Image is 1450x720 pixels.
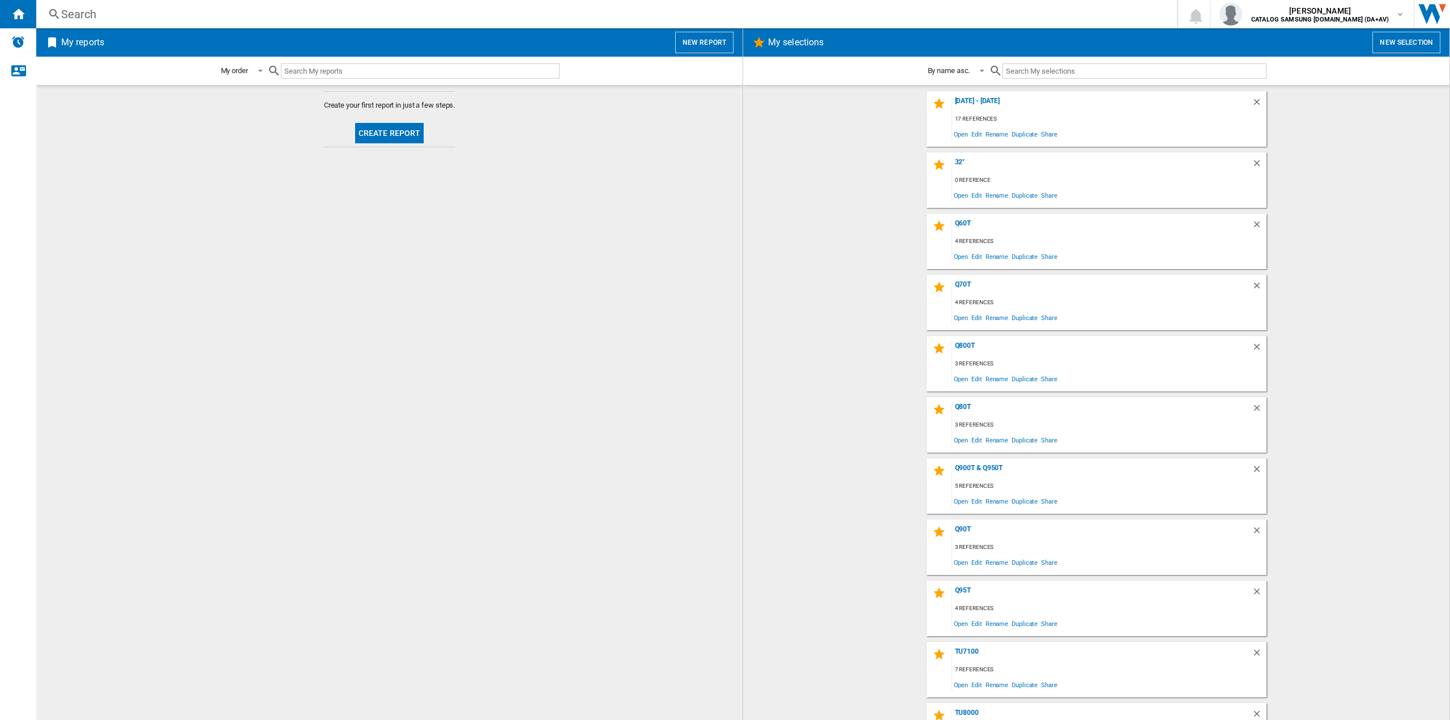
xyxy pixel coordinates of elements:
[59,32,106,53] h2: My reports
[952,403,1252,418] div: Q80T
[675,32,733,53] button: New report
[952,647,1252,663] div: TU7100
[1010,555,1039,570] span: Duplicate
[970,555,984,570] span: Edit
[970,371,984,386] span: Edit
[1251,5,1389,16] span: [PERSON_NAME]
[952,310,970,325] span: Open
[970,677,984,692] span: Edit
[952,586,1252,602] div: Q95T
[1252,342,1266,357] div: Delete
[952,188,970,203] span: Open
[928,66,970,75] div: By name asc.
[970,126,984,142] span: Edit
[984,677,1010,692] span: Rename
[984,249,1010,264] span: Rename
[1039,249,1059,264] span: Share
[952,479,1266,493] div: 5 references
[952,418,1266,432] div: 3 references
[1252,586,1266,602] div: Delete
[952,540,1266,555] div: 3 references
[952,602,1266,616] div: 4 references
[952,173,1266,188] div: 0 reference
[984,555,1010,570] span: Rename
[1039,493,1059,509] span: Share
[952,296,1266,310] div: 4 references
[1039,188,1059,203] span: Share
[970,432,984,448] span: Edit
[952,280,1252,296] div: Q70T
[1372,32,1440,53] button: New selection
[1003,63,1266,79] input: Search My selections
[1252,403,1266,418] div: Delete
[952,126,970,142] span: Open
[952,371,970,386] span: Open
[952,432,970,448] span: Open
[1010,616,1039,631] span: Duplicate
[984,310,1010,325] span: Rename
[1010,493,1039,509] span: Duplicate
[1039,555,1059,570] span: Share
[952,677,970,692] span: Open
[952,555,970,570] span: Open
[324,100,455,110] span: Create your first report in just a few steps.
[952,464,1252,479] div: Q900T & Q950T
[1010,432,1039,448] span: Duplicate
[221,66,248,75] div: My order
[61,6,1148,22] div: Search
[1039,677,1059,692] span: Share
[952,525,1252,540] div: Q90T
[952,357,1266,371] div: 3 references
[970,616,984,631] span: Edit
[1252,647,1266,663] div: Delete
[1251,16,1389,23] b: CATALOG SAMSUNG [DOMAIN_NAME] (DA+AV)
[984,188,1010,203] span: Rename
[1039,432,1059,448] span: Share
[970,310,984,325] span: Edit
[984,432,1010,448] span: Rename
[970,249,984,264] span: Edit
[952,112,1266,126] div: 17 references
[952,249,970,264] span: Open
[1010,126,1039,142] span: Duplicate
[984,126,1010,142] span: Rename
[952,342,1252,357] div: Q800T
[984,616,1010,631] span: Rename
[1252,158,1266,173] div: Delete
[1252,280,1266,296] div: Delete
[952,616,970,631] span: Open
[1010,310,1039,325] span: Duplicate
[355,123,424,143] button: Create report
[984,371,1010,386] span: Rename
[1010,188,1039,203] span: Duplicate
[1219,3,1242,25] img: profile.jpg
[1252,97,1266,112] div: Delete
[970,493,984,509] span: Edit
[11,35,25,49] img: alerts-logo.svg
[952,158,1252,173] div: 32"
[1010,249,1039,264] span: Duplicate
[952,235,1266,249] div: 4 references
[952,219,1252,235] div: Q60T
[952,97,1252,112] div: [DATE] - [DATE]
[1010,371,1039,386] span: Duplicate
[970,188,984,203] span: Edit
[984,493,1010,509] span: Rename
[1252,464,1266,479] div: Delete
[1252,219,1266,235] div: Delete
[281,63,560,79] input: Search My reports
[766,32,826,53] h2: My selections
[1010,677,1039,692] span: Duplicate
[1039,126,1059,142] span: Share
[1039,616,1059,631] span: Share
[952,663,1266,677] div: 7 references
[1039,371,1059,386] span: Share
[1039,310,1059,325] span: Share
[1252,525,1266,540] div: Delete
[952,493,970,509] span: Open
